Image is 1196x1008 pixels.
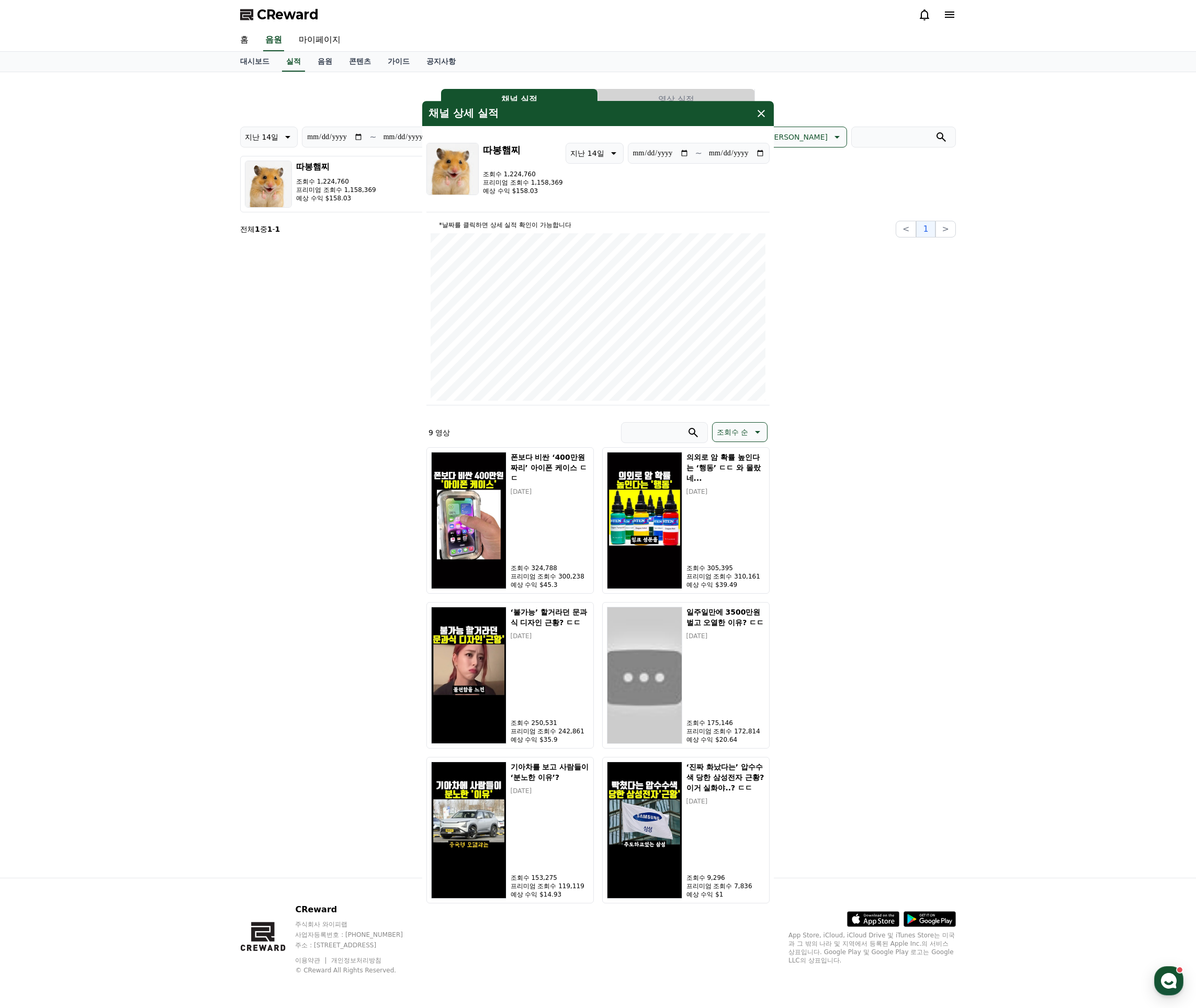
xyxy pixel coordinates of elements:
[686,762,765,793] h5: ‘진짜 화났다는’ 압수수색 당한 삼성전자 근황? 이거 실화야..? ㄷㄷ
[296,194,376,202] p: 예상 수익 $158.03
[232,52,278,72] a: 대시보드
[686,882,765,890] p: 프리미엄 조회수 7,836
[240,127,298,148] button: 지난 14일
[3,332,69,358] a: 홈
[295,920,423,928] p: 주식회사 와이피랩
[295,941,423,949] p: 주소 : [STREET_ADDRESS]
[135,332,201,358] a: 설정
[686,607,765,628] h5: 일주일만에 3500만원 벌고 오열한 이유? ㄷㄷ
[96,348,108,356] span: 대화
[418,52,464,72] a: 공지사항
[295,957,328,964] a: 이용약관
[511,564,589,572] p: 조회수 324,788
[762,127,847,148] button: [PERSON_NAME]
[686,797,765,806] p: [DATE]
[431,762,506,899] img: 기아차를 보고 사람들이 ‘분노한 이유’?
[686,735,765,744] p: 예상 수익 $20.64
[263,29,284,51] a: 음원
[257,6,319,23] span: CReward
[240,156,470,212] button: 따봉햄찌 조회수 1,224,760 프리미엄 조회수 1,158,369 예상 수익 $158.03
[369,131,376,143] p: ~
[426,602,594,749] button: ‘불가능’ 할거라던 문과식 디자인 근황? ㄷㄷ ‘불가능’ 할거라던 문과식 디자인 근황? ㄷㄷ [DATE] 조회수 250,531 프리미엄 조회수 242,861 예상 수익 $35.9
[686,632,765,640] p: [DATE]
[33,347,39,356] span: 홈
[282,52,305,72] a: 실적
[341,52,379,72] a: 콘텐츠
[245,130,278,144] p: 지난 14일
[511,581,589,589] p: 예상 수익 $45.3
[511,762,589,783] h5: 기아차를 보고 사람들이 ‘분노한 이유’?
[686,572,765,581] p: 프리미엄 조회수 310,161
[712,422,768,442] button: 조회수 순
[267,225,273,233] strong: 1
[686,488,765,496] p: [DATE]
[69,332,135,358] a: 대화
[767,130,828,144] p: [PERSON_NAME]
[483,178,563,187] p: 프리미엄 조회수 1,158,369
[695,147,702,160] p: ~
[511,607,589,628] h5: ‘불가능’ 할거라던 문과식 디자인 근황? ㄷㄷ
[295,966,423,975] p: © CReward All Rights Reserved.
[686,452,765,483] h5: 의외로 암 확률 높인다는 ‘행동’ ㄷㄷ 와 몰랐네...
[428,107,499,120] h4: 채널 상세 실적
[431,452,506,589] img: 폰보다 비싼 ‘400만원 짜리’ 아이폰 케이스 ㄷㄷ
[511,882,589,890] p: 프리미엄 조회수 119,119
[275,225,280,233] strong: 1
[511,735,589,744] p: 예상 수익 $35.9
[240,6,319,23] a: CReward
[295,931,423,939] p: 사업자등록번호 : [PHONE_NUMBER]
[232,29,257,51] a: 홈
[570,146,604,161] p: 지난 14일
[245,161,292,208] img: 따봉햄찌
[935,221,956,237] button: >
[598,89,755,110] a: 영상 실적
[607,452,682,589] img: 의외로 암 확률 높인다는 ‘행동’ ㄷㄷ 와 몰랐네...
[511,874,589,882] p: 조회수 153,275
[426,757,594,903] button: 기아차를 보고 사람들이 ‘분노한 이유’? 기아차를 보고 사람들이 ‘분노한 이유’? [DATE] 조회수 153,275 프리미엄 조회수 119,119 예상 수익 $14.93
[511,572,589,581] p: 프리미엄 조회수 300,238
[686,581,765,589] p: 예상 수익 $39.49
[602,757,770,903] button: ‘진짜 화났다는’ 압수수색 당한 삼성전자 근황? 이거 실화야..? ㄷㄷ ‘진짜 화났다는’ 압수수색 당한 삼성전자 근황? 이거 실화야..? ㄷㄷ [DATE] 조회수 9,296 ...
[296,161,376,173] h3: 따봉햄찌
[426,143,479,195] img: 따봉햄찌
[428,427,450,438] p: 9 영상
[598,89,754,110] button: 영상 실적
[566,143,623,164] button: 지난 14일
[602,602,770,749] button: 일주일만에 3500만원 벌고 오열한 이유? ㄷㄷ 일주일만에 3500만원 벌고 오열한 이유? ㄷㄷ [DATE] 조회수 175,146 프리미엄 조회수 172,814 예상 수익 $...
[686,890,765,899] p: 예상 수익 $1
[483,143,563,157] h3: 따봉햄찌
[162,347,174,356] span: 설정
[686,874,765,882] p: 조회수 9,296
[331,957,381,964] a: 개인정보처리방침
[483,170,563,178] p: 조회수 1,224,760
[431,221,765,229] p: *날짜를 클릭하면 상세 실적 확인이 가능합니다
[441,89,597,110] button: 채널 실적
[602,447,770,594] button: 의외로 암 확률 높인다는 ‘행동’ ㄷㄷ 와 몰랐네... 의외로 암 확률 높인다는 ‘행동’ ㄷㄷ 와 몰랐네... [DATE] 조회수 305,395 프리미엄 조회수 310,161...
[511,787,589,795] p: [DATE]
[240,224,280,234] p: 전체 중 -
[686,564,765,572] p: 조회수 305,395
[422,101,774,908] div: modal
[290,29,349,51] a: 마이페이지
[511,488,589,496] p: [DATE]
[788,931,956,965] p: App Store, iCloud, iCloud Drive 및 iTunes Store는 미국과 그 밖의 나라 및 지역에서 등록된 Apple Inc.의 서비스 상표입니다. Goo...
[511,719,589,727] p: 조회수 250,531
[296,177,376,186] p: 조회수 1,224,760
[686,719,765,727] p: 조회수 175,146
[717,425,748,439] p: 조회수 순
[511,632,589,640] p: [DATE]
[686,727,765,735] p: 프리미엄 조회수 172,814
[379,52,418,72] a: 가이드
[483,187,563,195] p: 예상 수익 $158.03
[255,225,260,233] strong: 1
[295,903,423,916] p: CReward
[511,727,589,735] p: 프리미엄 조회수 242,861
[916,221,935,237] button: 1
[309,52,341,72] a: 음원
[426,447,594,594] button: 폰보다 비싼 ‘400만원 짜리’ 아이폰 케이스 ㄷㄷ 폰보다 비싼 ‘400만원 짜리’ 아이폰 케이스 ㄷㄷ [DATE] 조회수 324,788 프리미엄 조회수 300,238 예상 ...
[511,890,589,899] p: 예상 수익 $14.93
[511,452,589,483] h5: 폰보다 비싼 ‘400만원 짜리’ 아이폰 케이스 ㄷㄷ
[896,221,916,237] button: <
[431,607,506,744] img: ‘불가능’ 할거라던 문과식 디자인 근황? ㄷㄷ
